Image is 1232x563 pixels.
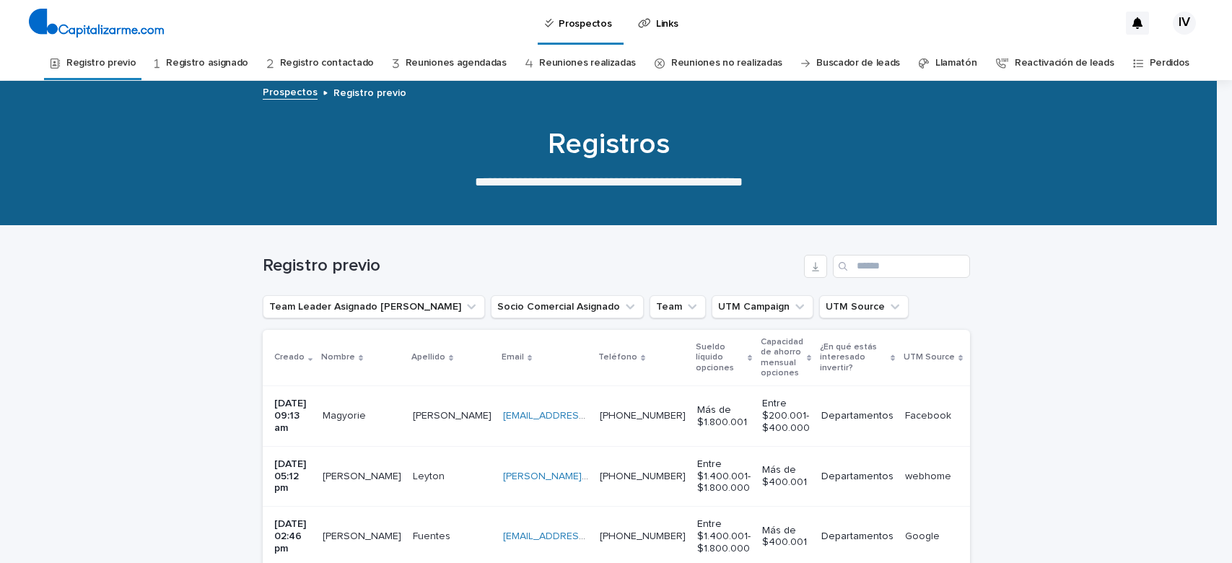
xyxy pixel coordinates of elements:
p: Fuentes [413,528,453,543]
div: IV [1173,12,1196,35]
a: [PHONE_NUMBER] [600,411,686,421]
p: Departamentos [821,410,894,422]
button: UTM Campaign [712,295,813,318]
p: Facebook [905,407,954,422]
p: Teléfono [598,349,637,365]
a: Reuniones agendadas [406,46,507,80]
button: Team Leader Asignado LLamados [263,295,485,318]
p: Creado [274,349,305,365]
a: [PHONE_NUMBER] [600,531,686,541]
a: Perdidos [1150,46,1190,80]
p: Capacidad de ahorro mensual opciones [761,334,803,382]
p: Email [502,349,524,365]
p: webhome [905,468,954,483]
p: Apellido [411,349,445,365]
a: Registro contactado [280,46,374,80]
button: Socio Comercial Asignado [491,295,644,318]
a: [PHONE_NUMBER] [600,471,686,481]
p: [DATE] 02:46 pm [274,518,311,554]
p: Entre $200.001- $400.000 [762,398,810,434]
p: Nombre [321,349,355,365]
a: Registro previo [66,46,136,80]
p: [DATE] 05:12 pm [274,458,311,494]
a: Reuniones no realizadas [671,46,782,80]
p: [PERSON_NAME] [323,468,404,483]
a: Prospectos [263,83,318,100]
a: Reuniones realizadas [539,46,636,80]
a: [EMAIL_ADDRESS][DOMAIN_NAME] [503,531,666,541]
a: Buscador de leads [816,46,900,80]
p: ¿En qué estás interesado invertir? [820,339,887,376]
p: Más de $400.001 [762,525,810,549]
h1: Registro previo [263,256,798,276]
p: [DATE] 09:13 am [274,398,311,434]
p: Google [905,528,943,543]
p: Más de $1.800.001 [697,404,751,429]
button: Team [650,295,706,318]
p: [PERSON_NAME] [413,407,494,422]
p: Departamentos [821,531,894,543]
p: Sueldo líquido opciones [696,339,744,376]
p: [PERSON_NAME] [323,528,404,543]
p: Entre $1.400.001- $1.800.000 [697,518,751,554]
a: Reactivación de leads [1015,46,1114,80]
h1: Registros [255,127,962,162]
a: [PERSON_NAME][EMAIL_ADDRESS][DOMAIN_NAME] [503,471,745,481]
a: Llamatón [935,46,977,80]
p: Magyorie [323,407,369,422]
img: 4arMvv9wSvmHTHbXwTim [29,9,164,38]
input: Search [833,255,970,278]
p: UTM Source [904,349,955,365]
p: Leyton [413,468,447,483]
p: Departamentos [821,471,894,483]
p: Registro previo [333,84,406,100]
a: Registro asignado [166,46,248,80]
p: Entre $1.400.001- $1.800.000 [697,458,751,494]
button: UTM Source [819,295,909,318]
a: [EMAIL_ADDRESS][DOMAIN_NAME] [503,411,666,421]
p: Más de $400.001 [762,464,810,489]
